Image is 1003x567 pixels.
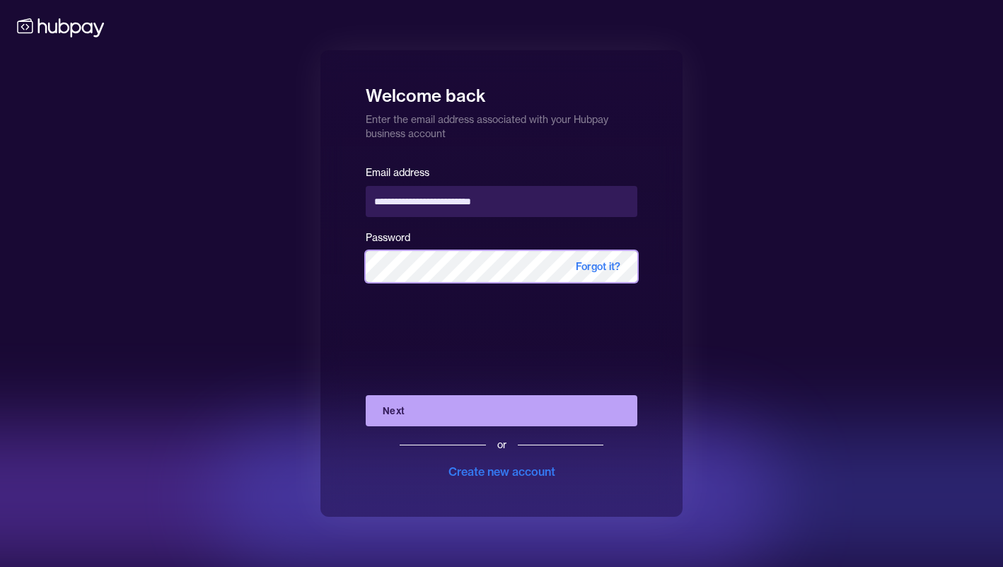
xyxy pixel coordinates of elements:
span: Forgot it? [559,251,637,282]
div: or [497,438,506,452]
label: Email address [366,166,429,179]
div: Create new account [448,463,555,480]
p: Enter the email address associated with your Hubpay business account [366,107,637,141]
h1: Welcome back [366,76,637,107]
label: Password [366,231,410,244]
button: Next [366,395,637,426]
